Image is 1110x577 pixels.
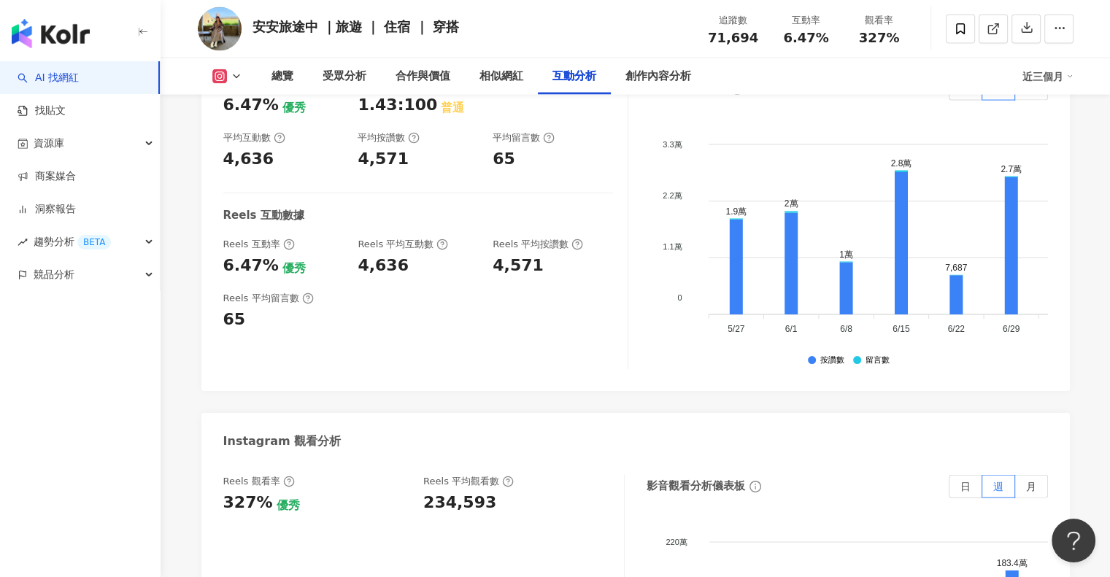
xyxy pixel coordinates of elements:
div: 65 [493,148,515,171]
div: 追蹤數 [706,13,761,28]
div: 留言數 [866,356,890,365]
div: 6.47% [223,94,279,117]
tspan: 0 [677,293,682,301]
span: info-circle [747,479,763,495]
div: 互動率 [779,13,834,28]
div: 4,571 [358,148,409,171]
div: 平均留言數 [493,131,555,144]
span: 月 [1026,481,1036,492]
tspan: 6/22 [947,324,965,334]
span: 6.47% [783,31,828,45]
div: Reels 互動數據 [223,208,304,223]
tspan: 2.2萬 [663,190,682,199]
div: 觀看率 [852,13,907,28]
div: Instagram 觀看分析 [223,433,342,449]
div: 安安旅途中 ｜旅遊 ｜ 住宿 ｜ 穿搭 [253,18,459,36]
div: 合作與價值 [396,68,450,85]
div: 4,636 [358,255,409,277]
div: 327% [223,492,273,514]
div: 234,593 [423,492,496,514]
div: 6.47% [223,255,279,277]
div: 優秀 [282,100,306,116]
a: 洞察報告 [18,202,76,217]
div: Reels 平均留言數 [223,292,314,305]
span: rise [18,237,28,247]
div: 4,571 [493,255,544,277]
div: 65 [223,309,246,331]
div: 1.43:100 [358,94,437,117]
div: 按讚數 [820,356,844,365]
div: 平均互動數 [223,131,285,144]
iframe: Help Scout Beacon - Open [1052,519,1095,562]
div: Reels 平均按讚數 [493,238,583,251]
div: 4,636 [223,148,274,171]
div: 平均按讚數 [358,131,420,144]
a: searchAI 找網紅 [18,71,79,85]
img: KOL Avatar [198,7,242,51]
tspan: 1.1萬 [663,241,682,250]
span: 71,694 [708,30,758,45]
div: 近三個月 [1022,65,1074,88]
span: 327% [859,31,900,45]
div: BETA [77,235,111,249]
div: 總覽 [271,68,293,85]
tspan: 6/1 [785,324,798,334]
div: 影音觀看分析儀表板 [647,479,745,494]
div: 受眾分析 [323,68,366,85]
div: Reels 平均觀看數 [423,475,514,488]
div: 互動分析 [552,68,596,85]
div: 相似網紅 [479,68,523,85]
tspan: 3.3萬 [663,139,682,148]
a: 商案媒合 [18,169,76,184]
div: Reels 互動率 [223,238,295,251]
div: 創作內容分析 [625,68,691,85]
div: 普通 [441,100,464,116]
div: Reels 觀看率 [223,475,295,488]
tspan: 6/8 [840,324,852,334]
div: 優秀 [282,260,306,276]
a: 找貼文 [18,104,66,118]
span: 競品分析 [34,258,74,291]
div: Reels 平均互動數 [358,238,448,251]
span: 趨勢分析 [34,225,111,258]
div: 優秀 [276,497,299,514]
span: 日 [960,481,971,492]
span: 週 [993,481,1003,492]
span: 資源庫 [34,127,64,160]
img: logo [12,19,90,48]
tspan: 6/29 [1003,324,1020,334]
tspan: 5/27 [728,324,745,334]
tspan: 220萬 [666,537,687,546]
tspan: 6/15 [893,324,910,334]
